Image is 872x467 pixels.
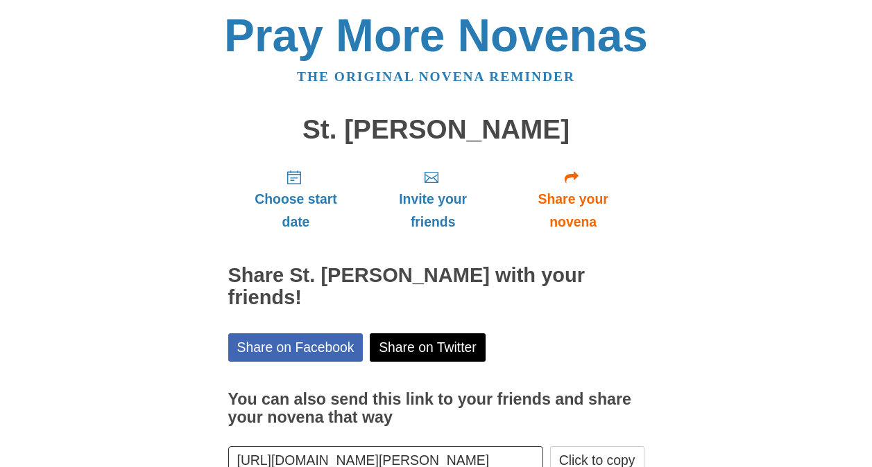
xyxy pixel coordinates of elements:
[224,10,648,61] a: Pray More Novenas
[228,391,644,426] h3: You can also send this link to your friends and share your novena that way
[297,69,575,84] a: The original novena reminder
[516,188,631,233] span: Share your novena
[377,188,488,233] span: Invite your friends
[364,158,502,240] a: Invite your friends
[242,188,350,233] span: Choose start date
[370,333,486,362] a: Share on Twitter
[228,115,644,145] h1: St. [PERSON_NAME]
[502,158,644,240] a: Share your novena
[228,333,364,362] a: Share on Facebook
[228,158,364,240] a: Choose start date
[228,265,644,309] h2: Share St. [PERSON_NAME] with your friends!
